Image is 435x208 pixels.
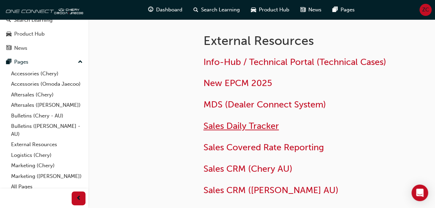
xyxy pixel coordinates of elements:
button: ZC [419,4,432,16]
a: Info-Hub / Technical Portal (Technical Cases) [203,57,386,67]
div: Search Learning [14,16,53,24]
span: news-icon [6,45,11,51]
a: pages-iconPages [327,3,360,17]
a: External Resources [8,139,85,150]
a: guage-iconDashboard [143,3,188,17]
a: news-iconNews [295,3,327,17]
span: pages-icon [333,6,338,14]
a: Marketing ([PERSON_NAME]) [8,171,85,182]
span: ZC [422,6,429,14]
span: Search Learning [201,6,240,14]
a: Marketing (Chery) [8,160,85,171]
span: prev-icon [76,194,81,203]
span: news-icon [300,6,306,14]
div: Pages [14,58,28,66]
button: Pages [3,56,85,68]
a: Sales Covered Rate Reporting [203,142,324,153]
a: Sales Daily Tracker [203,121,279,131]
div: News [14,44,27,52]
a: New EPCM 2025 [203,78,272,88]
a: Sales CRM ([PERSON_NAME] AU) [203,185,338,196]
span: car-icon [251,6,256,14]
span: up-icon [78,58,83,67]
a: Aftersales ([PERSON_NAME]) [8,100,85,111]
span: search-icon [6,17,11,23]
a: Bulletins ([PERSON_NAME] - AU) [8,121,85,139]
a: All Pages [8,181,85,192]
span: pages-icon [6,59,11,65]
a: MDS (Dealer Connect System) [203,99,326,110]
span: Product Hub [259,6,289,14]
div: Open Intercom Messenger [411,185,428,201]
span: search-icon [193,6,198,14]
img: oneconnect [3,3,83,17]
div: Product Hub [14,30,45,38]
span: Dashboard [156,6,182,14]
span: car-icon [6,31,11,37]
a: Logistics (Chery) [8,150,85,161]
a: Aftersales (Chery) [8,89,85,100]
a: Accessories (Chery) [8,68,85,79]
span: Pages [341,6,355,14]
span: News [308,6,321,14]
a: Accessories (Omoda Jaecoo) [8,79,85,89]
span: guage-icon [148,6,153,14]
a: Product Hub [3,28,85,40]
a: Sales CRM (Chery AU) [203,163,292,174]
a: Search Learning [3,14,85,27]
h1: External Resources [203,33,382,48]
a: News [3,42,85,55]
a: Bulletins (Chery - AU) [8,111,85,121]
a: car-iconProduct Hub [245,3,295,17]
a: search-iconSearch Learning [188,3,245,17]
